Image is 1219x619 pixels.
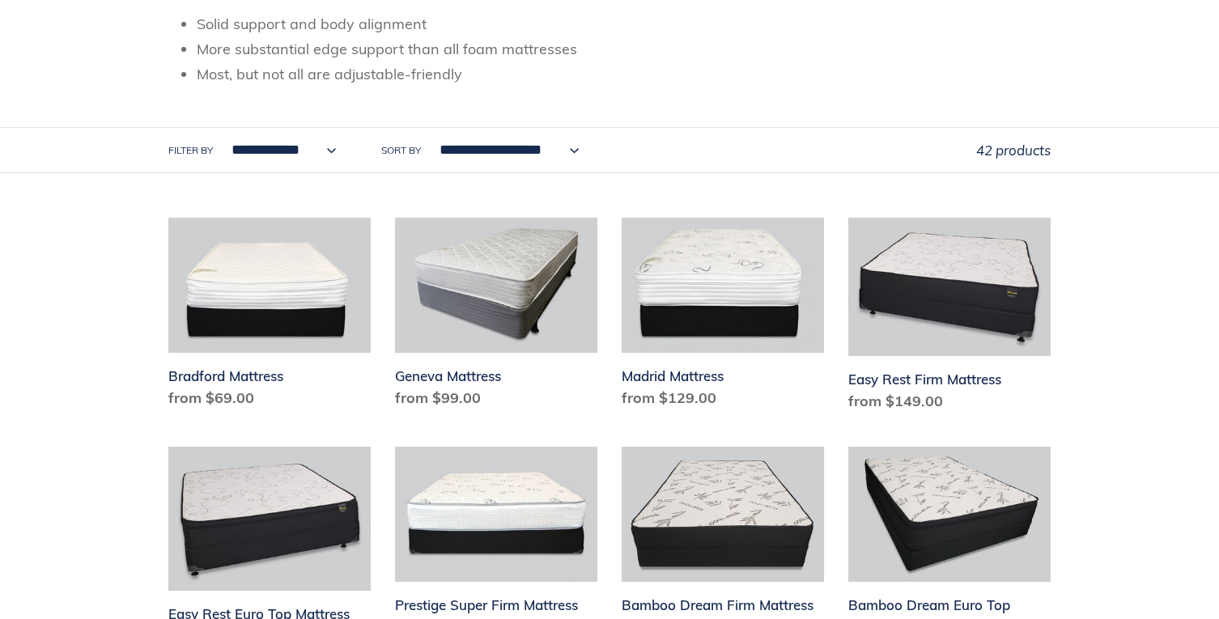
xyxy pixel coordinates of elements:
[976,142,1051,159] span: 42 products
[168,218,371,415] a: Bradford Mattress
[197,13,1051,35] li: Solid support and body alignment
[197,63,1051,85] li: Most, but not all are adjustable-friendly
[622,218,824,415] a: Madrid Mattress
[395,218,597,415] a: Geneva Mattress
[381,143,421,158] label: Sort by
[168,143,213,158] label: Filter by
[848,218,1051,418] a: Easy Rest Firm Mattress
[197,38,1051,60] li: More substantial edge support than all foam mattresses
